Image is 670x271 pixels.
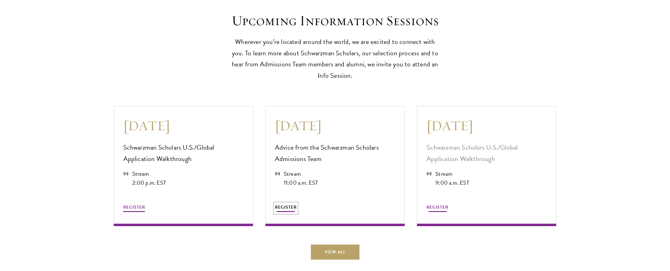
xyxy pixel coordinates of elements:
[275,117,395,134] h3: [DATE]
[426,142,547,165] p: Schwarzman Scholars U.S./Global Application Walkthrough
[284,178,318,187] div: 11:00 a.m. EST
[426,204,448,210] span: REGISTER
[123,117,244,134] h3: [DATE]
[265,106,405,226] a: [DATE] Advice from the Schwarzman Scholars Admissions Team Stream 11:00 a.m. EST REGISTER
[426,117,547,134] h3: [DATE]
[229,12,441,29] h2: Upcoming Information Sessions
[229,36,441,82] p: Wherever you’re located around the world, we are excited to connect with you. To learn more about...
[417,106,556,226] a: [DATE] Schwarzman Scholars U.S./Global Application Walkthrough Stream 9:00 a.m. EST REGISTER
[132,169,166,178] div: Stream
[123,204,145,210] span: REGISTER
[435,169,469,178] div: Stream
[275,203,297,213] button: REGISTER
[123,203,145,213] button: REGISTER
[275,142,395,165] p: Advice from the Schwarzman Scholars Admissions Team
[123,142,244,165] p: Schwarzman Scholars U.S./Global Application Walkthrough
[132,178,166,187] div: 2:00 p.m. EST
[114,106,253,226] a: [DATE] Schwarzman Scholars U.S./Global Application Walkthrough Stream 2:00 p.m. EST REGISTER
[284,169,318,178] div: Stream
[426,203,448,213] button: REGISTER
[311,245,359,259] a: View All
[435,178,469,187] div: 9:00 a.m. EST
[275,204,297,210] span: REGISTER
